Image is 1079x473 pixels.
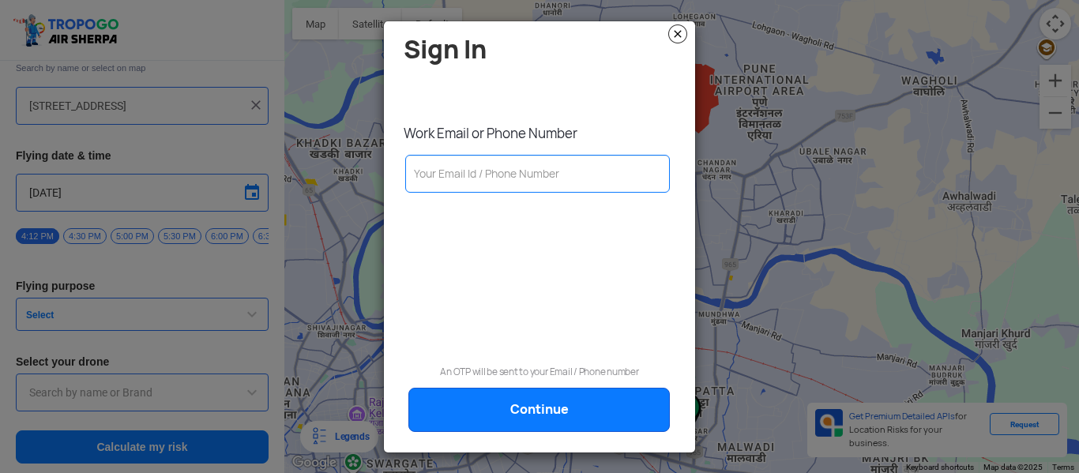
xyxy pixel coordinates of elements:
[404,125,683,142] p: Work Email or Phone Number
[405,155,670,193] input: Your Email Id / Phone Number
[396,364,683,380] p: An OTP will be sent to your Email / Phone number
[408,388,670,432] a: Continue
[404,36,683,63] h4: Sign In
[668,24,687,43] img: close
